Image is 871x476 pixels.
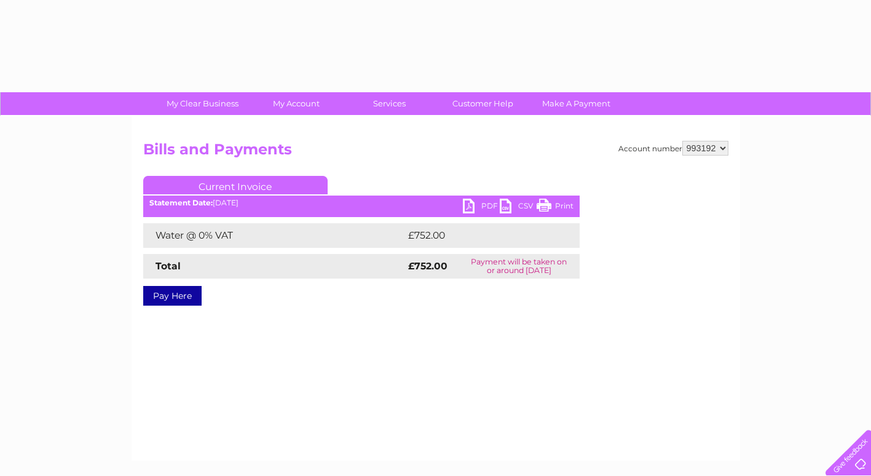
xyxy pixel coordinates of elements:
[143,286,202,306] a: Pay Here
[152,92,253,115] a: My Clear Business
[143,176,328,194] a: Current Invoice
[245,92,347,115] a: My Account
[526,92,627,115] a: Make A Payment
[618,141,728,156] div: Account number
[537,199,573,216] a: Print
[143,141,728,164] h2: Bills and Payments
[432,92,534,115] a: Customer Help
[500,199,537,216] a: CSV
[339,92,440,115] a: Services
[463,199,500,216] a: PDF
[408,260,447,272] strong: £752.00
[405,223,558,248] td: £752.00
[143,199,580,207] div: [DATE]
[143,223,405,248] td: Water @ 0% VAT
[459,254,579,279] td: Payment will be taken on or around [DATE]
[149,198,213,207] b: Statement Date:
[156,260,181,272] strong: Total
